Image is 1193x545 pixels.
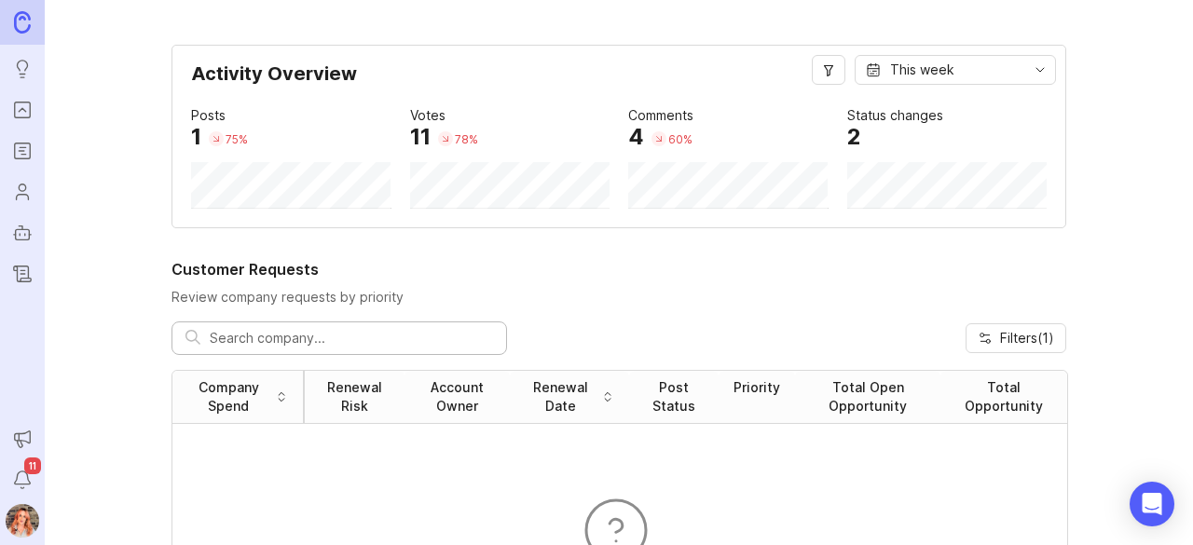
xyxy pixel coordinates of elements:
[966,323,1066,353] button: Filters(1)
[6,422,39,456] button: Announcements
[187,378,270,416] div: Company Spend
[847,126,861,148] div: 2
[644,378,704,416] div: Post Status
[191,105,226,126] div: Posts
[955,378,1052,416] div: Total Opportunity
[6,257,39,291] a: Changelog
[6,93,39,127] a: Portal
[1025,62,1055,77] svg: toggle icon
[191,126,201,148] div: 1
[1037,330,1054,346] span: ( 1 )
[668,131,692,147] div: 60 %
[171,258,1066,280] h2: Customer Requests
[410,126,431,148] div: 11
[6,134,39,168] a: Roadmaps
[6,175,39,209] a: Users
[1000,329,1054,347] span: Filters
[226,131,248,147] div: 75 %
[628,105,693,126] div: Comments
[6,216,39,250] a: Autopilot
[14,11,31,33] img: Canny Home
[24,457,41,474] span: 11
[6,52,39,86] a: Ideas
[734,378,780,397] div: Priority
[1130,482,1174,526] div: Open Intercom Messenger
[210,328,493,348] input: Search company...
[455,131,478,147] div: 78 %
[810,378,926,416] div: Total Open Opportunity
[525,378,596,416] div: Renewal Date
[419,378,495,416] div: Account Owner
[628,126,644,148] div: 4
[410,105,446,126] div: Votes
[320,378,390,416] div: Renewal Risk
[191,64,1047,98] div: Activity Overview
[847,105,943,126] div: Status changes
[6,504,39,538] button: Bronwen W
[890,60,954,80] div: This week
[6,463,39,497] button: Notifications
[171,288,1066,307] p: Review company requests by priority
